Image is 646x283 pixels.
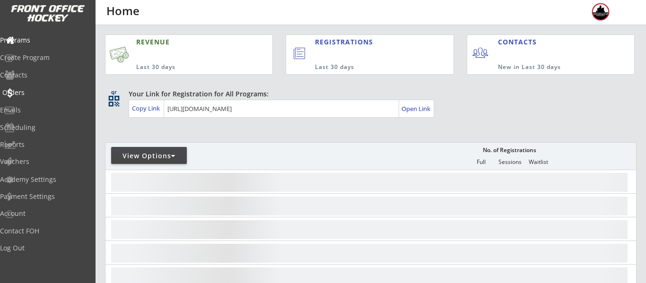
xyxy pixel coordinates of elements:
[498,37,541,47] div: CONTACTS
[402,105,431,113] div: Open Link
[136,63,230,71] div: Last 30 days
[2,89,87,96] div: Orders
[402,102,431,115] a: Open Link
[107,94,121,108] button: qr_code
[315,63,414,71] div: Last 30 days
[315,37,412,47] div: REGISTRATIONS
[136,37,230,47] div: REVENUE
[498,63,590,71] div: New in Last 30 days
[111,151,187,161] div: View Options
[467,159,495,165] div: Full
[108,89,119,95] div: qr
[480,147,539,154] div: No. of Registrations
[496,159,524,165] div: Sessions
[132,104,162,112] div: Copy Link
[129,89,607,99] div: Your Link for Registration for All Programs:
[524,159,552,165] div: Waitlist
